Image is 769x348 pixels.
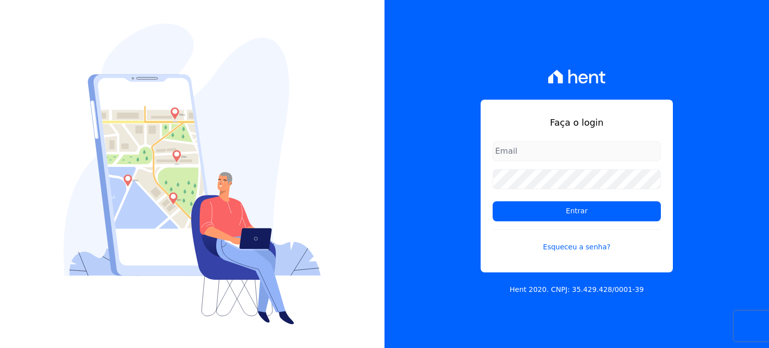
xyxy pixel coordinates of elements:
[493,116,661,129] h1: Faça o login
[493,141,661,161] input: Email
[510,284,644,295] p: Hent 2020. CNPJ: 35.429.428/0001-39
[493,229,661,252] a: Esqueceu a senha?
[64,24,321,324] img: Login
[493,201,661,221] input: Entrar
